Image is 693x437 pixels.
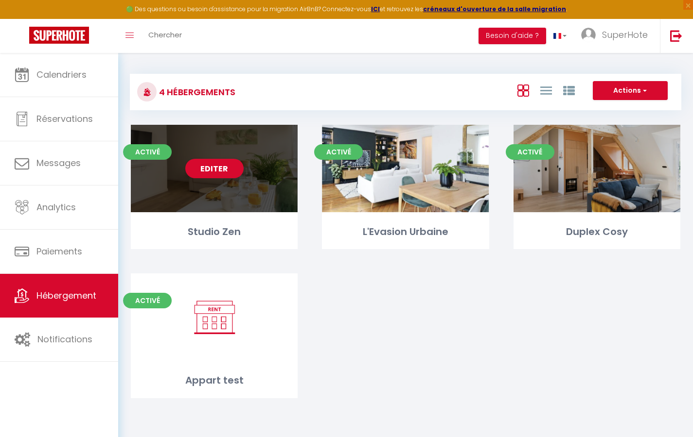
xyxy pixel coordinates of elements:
span: Paiements [36,245,82,257]
div: L'Evasion Urbaine [322,224,489,239]
span: Activé [123,293,172,308]
a: ... SuperHote [574,19,660,53]
h3: 4 Hébergements [157,81,235,103]
span: Activé [314,144,363,160]
span: Messages [36,157,81,169]
div: Appart test [131,373,298,388]
span: Analytics [36,201,76,213]
span: Activé [506,144,554,160]
a: créneaux d'ouverture de la salle migration [423,5,566,13]
span: Calendriers [36,68,87,81]
span: Hébergement [36,289,96,302]
a: Vue en Box [517,82,529,98]
span: Chercher [148,30,182,40]
button: Actions [593,81,668,101]
div: Duplex Cosy [514,224,680,239]
span: Notifications [37,333,92,345]
img: logout [670,30,682,42]
div: Studio Zen [131,224,298,239]
a: Vue en Liste [540,82,552,98]
span: SuperHote [602,29,648,41]
button: Ouvrir le widget de chat LiveChat [8,4,37,33]
a: Editer [185,159,244,178]
button: Besoin d'aide ? [479,28,546,44]
a: ICI [371,5,380,13]
img: ... [581,28,596,42]
img: Super Booking [29,27,89,44]
a: Vue par Groupe [563,82,575,98]
span: Réservations [36,113,93,125]
a: Chercher [141,19,189,53]
span: Activé [123,144,172,160]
